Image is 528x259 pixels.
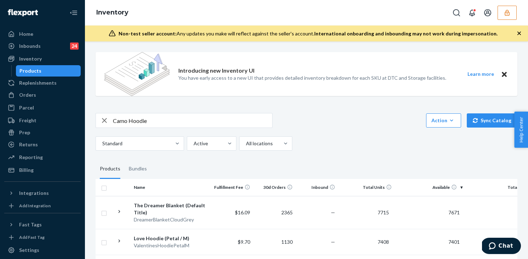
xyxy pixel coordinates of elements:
[449,6,464,20] button: Open Search Box
[113,113,272,128] input: Search inventory by name or sku
[514,112,528,148] button: Help Center
[8,9,38,16] img: Flexport logo
[338,179,395,196] th: Total Units
[4,244,81,256] a: Settings
[431,117,456,124] div: Action
[238,239,250,245] span: $9.70
[4,127,81,138] a: Prep
[134,235,208,242] div: Love Hoodie (Petal / M)
[4,28,81,40] a: Home
[500,70,509,79] button: Close
[96,9,128,16] a: Inventory
[129,159,147,179] div: Bundles
[245,140,246,147] input: All locations
[19,141,38,148] div: Returns
[193,140,194,147] input: Active
[467,113,517,128] button: Sync Catalog
[4,233,81,242] a: Add Fast Tag
[314,30,498,36] span: International onboarding and inbounding may not work during impersonation.
[119,30,177,36] span: Non-test seller account:
[19,154,43,161] div: Reporting
[178,74,446,81] p: You have early access to a new UI that provides detailed inventory breakdown for each SKU at DTC ...
[178,67,254,75] p: Introducing new Inventory UI
[134,216,208,223] div: DreamerBlanketCloudGrey
[19,234,45,240] div: Add Fast Tag
[4,53,81,64] a: Inventory
[253,229,295,255] td: 1130
[4,102,81,113] a: Parcel
[19,43,41,50] div: Inbounds
[4,219,81,230] button: Fast Tags
[4,152,81,163] a: Reporting
[253,196,295,229] td: 2365
[4,77,81,89] a: Replenishments
[465,6,479,20] button: Open notifications
[131,179,211,196] th: Name
[19,30,33,38] div: Home
[4,202,81,210] a: Add Integration
[375,209,392,215] span: 7715
[70,43,79,50] div: 24
[481,6,495,20] button: Open account menu
[19,167,34,174] div: Billing
[134,202,208,216] div: The Dreamer Blanket (Default Title)
[104,52,170,96] img: new-reports-banner-icon.82668bd98b6a51aee86340f2a7b77ae3.png
[331,239,335,245] span: —
[375,239,392,245] span: 7408
[446,239,463,245] span: 7401
[211,179,253,196] th: Fulfillment Fee
[19,129,30,136] div: Prep
[19,55,42,62] div: Inventory
[19,221,42,228] div: Fast Tags
[19,91,36,98] div: Orders
[4,89,81,101] a: Orders
[67,6,81,20] button: Close Navigation
[482,238,521,255] iframe: Opens a widget where you can chat to one of our agents
[446,209,463,215] span: 7671
[4,187,81,199] button: Integrations
[235,209,250,215] span: $16.09
[19,203,51,209] div: Add Integration
[134,242,208,249] div: ValentinesHoodiePetalM
[295,179,338,196] th: Inbound
[91,2,134,23] ol: breadcrumbs
[100,159,120,179] div: Products
[331,209,335,215] span: —
[19,104,34,111] div: Parcel
[19,247,39,254] div: Settings
[253,179,295,196] th: 30d Orders
[119,30,498,37] div: Any updates you make will reflect against the seller's account.
[395,179,465,196] th: Available
[4,40,81,52] a: Inbounds24
[19,190,49,197] div: Integrations
[19,79,57,86] div: Replenishments
[426,113,461,128] button: Action
[19,67,41,74] div: Products
[4,164,81,176] a: Billing
[463,70,498,79] button: Learn more
[4,139,81,150] a: Returns
[19,117,36,124] div: Freight
[4,115,81,126] a: Freight
[16,65,81,77] a: Products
